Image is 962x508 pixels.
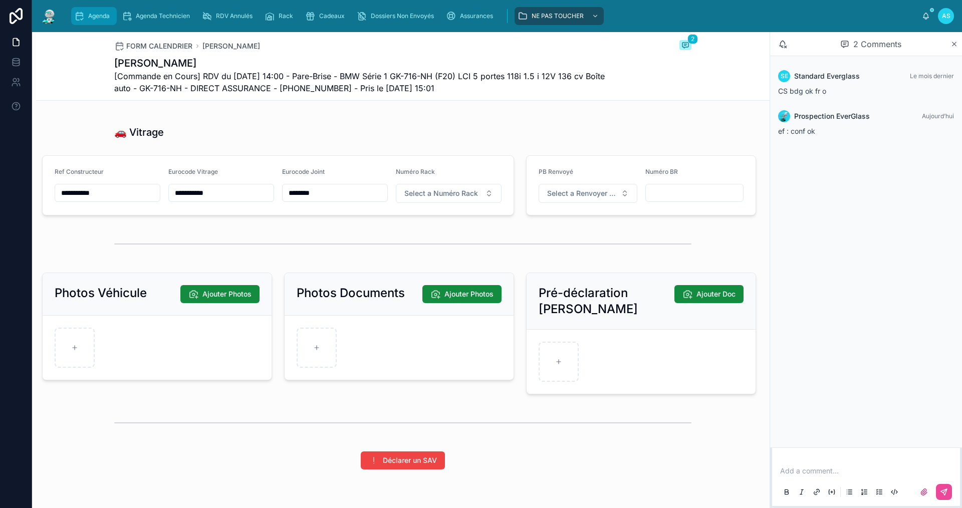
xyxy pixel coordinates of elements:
div: scrollable content [66,5,922,27]
span: Déclarer un SAV [383,455,437,465]
a: RDV Annulés [199,7,260,25]
span: PB Renvoyé [539,168,573,175]
h1: [PERSON_NAME] [114,56,616,70]
span: Ajouter Doc [696,289,736,299]
button: Ajouter Doc [674,285,744,303]
span: 2 Comments [853,38,901,50]
a: Rack [262,7,300,25]
span: Numéro Rack [396,168,435,175]
a: Dossiers Non Envoyés [354,7,441,25]
span: Eurocode Vitrage [168,168,218,175]
button: Select Button [539,184,637,203]
span: Eurocode Joint [282,168,325,175]
span: Le mois dernier [910,72,954,80]
span: Assurances [460,12,493,20]
span: Prospection EverGlass [794,111,870,121]
span: RDV Annulés [216,12,253,20]
span: Cadeaux [319,12,345,20]
span: Dossiers Non Envoyés [371,12,434,20]
a: FORM CALENDRIER [114,41,192,51]
span: Numéro BR [645,168,678,175]
h2: Photos Documents [297,285,405,301]
a: Cadeaux [302,7,352,25]
span: CS bdg ok fr o [778,87,826,95]
a: Agenda Technicien [119,7,197,25]
h1: 🚗 Vitrage [114,125,164,139]
span: ef : conf ok [778,127,815,135]
h2: Pré-déclaration [PERSON_NAME] [539,285,674,317]
span: Ajouter Photos [444,289,494,299]
a: NE PAS TOUCHER [515,7,604,25]
span: Agenda Technicien [136,12,190,20]
span: Ref Constructeur [55,168,104,175]
img: App logo [40,8,58,24]
button: Ajouter Photos [422,285,502,303]
h2: Photos Véhicule [55,285,147,301]
span: Agenda [88,12,110,20]
span: SE [781,72,788,80]
button: Déclarer un SAV [361,451,445,469]
a: [PERSON_NAME] [202,41,260,51]
span: 2 [687,34,698,44]
span: [Commande en Cours] RDV du [DATE] 14:00 - Pare-Brise - BMW Série 1 GK-716-NH (F20) LCI 5 portes 1... [114,70,616,94]
button: 2 [679,40,691,52]
span: NE PAS TOUCHER [532,12,584,20]
span: Ajouter Photos [202,289,252,299]
span: FORM CALENDRIER [126,41,192,51]
button: Ajouter Photos [180,285,260,303]
span: Select a Numéro Rack [404,188,478,198]
span: Aujourd’hui [922,112,954,120]
a: Agenda [71,7,117,25]
span: AS [942,12,950,20]
span: Select a Renvoyer Vitrage [547,188,617,198]
a: Assurances [443,7,500,25]
span: Rack [279,12,293,20]
span: Standard Everglass [794,71,860,81]
button: Select Button [396,184,502,203]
